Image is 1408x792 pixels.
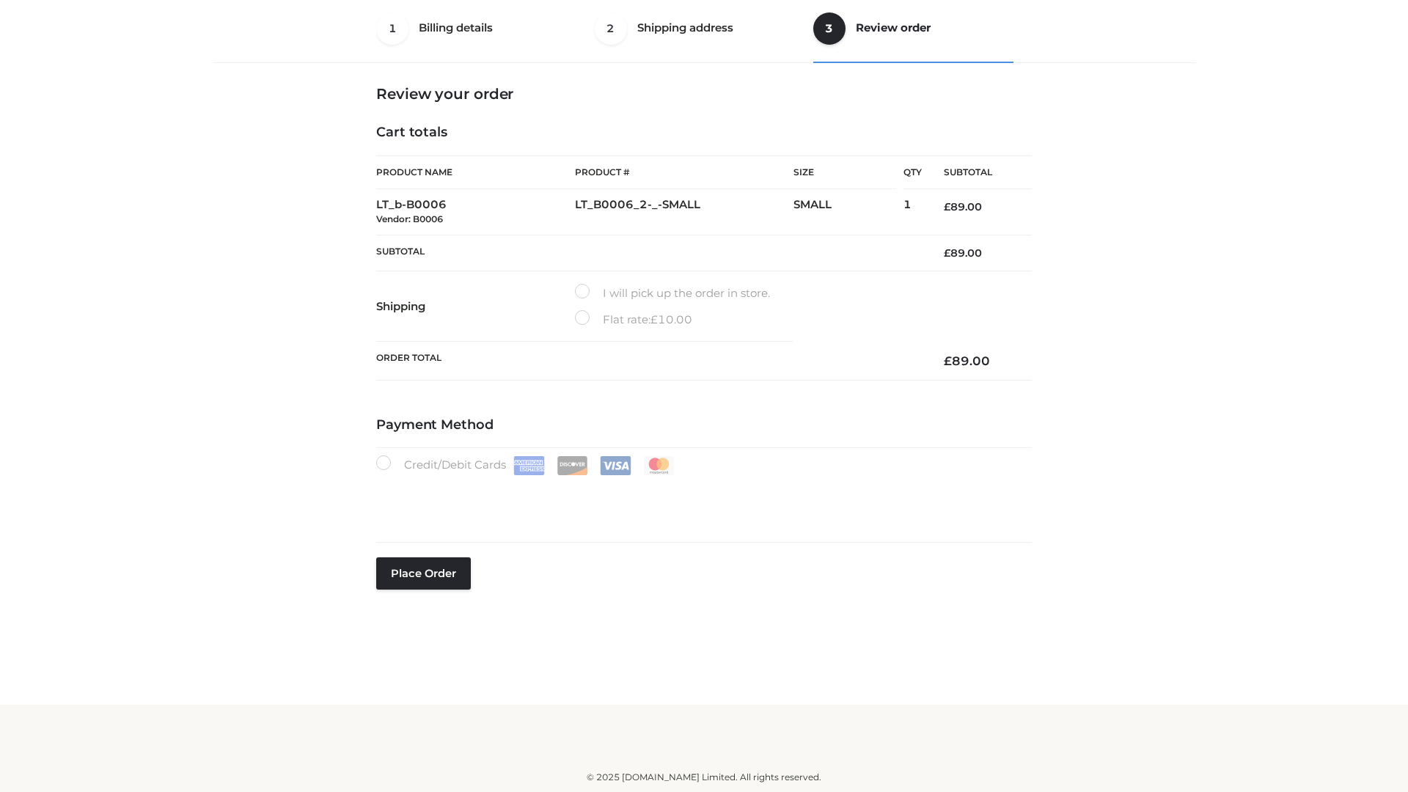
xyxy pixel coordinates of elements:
img: Amex [513,456,545,475]
img: Discover [557,456,588,475]
bdi: 89.00 [944,246,982,260]
button: Place order [376,557,471,590]
th: Subtotal [922,156,1032,189]
span: £ [944,246,950,260]
span: £ [650,312,658,326]
span: £ [944,353,952,368]
td: SMALL [793,189,903,235]
span: £ [944,200,950,213]
th: Order Total [376,342,922,381]
img: Mastercard [643,456,675,475]
td: LT_b-B0006 [376,189,575,235]
td: LT_B0006_2-_-SMALL [575,189,793,235]
th: Qty [903,155,922,189]
h4: Cart totals [376,125,1032,141]
div: © 2025 [DOMAIN_NAME] Limited. All rights reserved. [218,770,1190,785]
label: Flat rate: [575,310,692,329]
h4: Payment Method [376,417,1032,433]
bdi: 89.00 [944,353,990,368]
label: Credit/Debit Cards [376,455,676,475]
img: Visa [600,456,631,475]
bdi: 10.00 [650,312,692,326]
h3: Review your order [376,85,1032,103]
label: I will pick up the order in store. [575,284,770,303]
iframe: Secure payment input frame [373,472,1029,526]
bdi: 89.00 [944,200,982,213]
th: Subtotal [376,235,922,271]
th: Size [793,156,896,189]
th: Product Name [376,155,575,189]
small: Vendor: B0006 [376,213,443,224]
th: Shipping [376,271,575,342]
td: 1 [903,189,922,235]
th: Product # [575,155,793,189]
